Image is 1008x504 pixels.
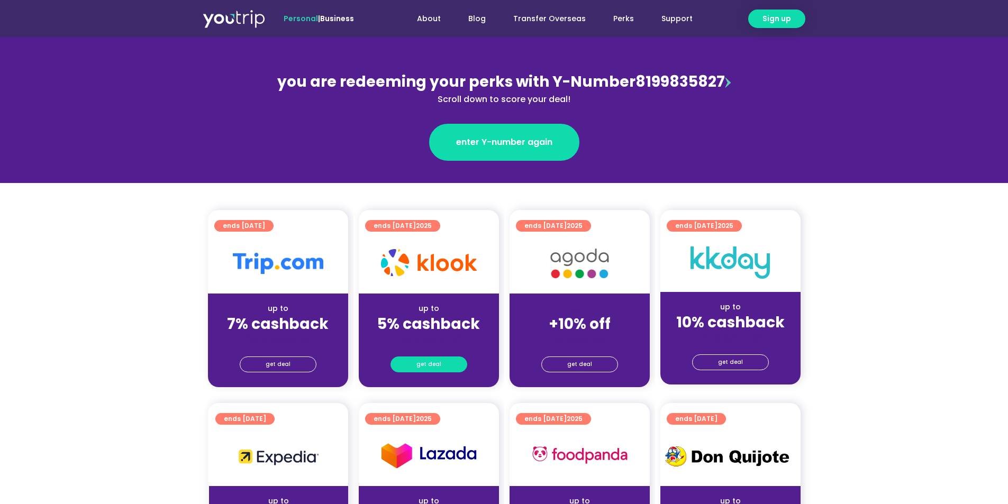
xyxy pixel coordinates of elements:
[374,413,432,425] span: ends [DATE]
[416,414,432,423] span: 2025
[275,71,734,106] div: 8199835827
[549,314,611,334] strong: +10% off
[567,221,583,230] span: 2025
[456,136,552,149] span: enter Y-number again
[570,303,589,314] span: up to
[669,301,792,313] div: up to
[748,10,805,28] a: Sign up
[516,413,591,425] a: ends [DATE]2025
[240,356,316,372] a: get deal
[367,303,491,314] div: up to
[275,93,734,106] div: Scroll down to score your deal!
[284,13,354,24] span: |
[374,220,432,232] span: ends [DATE]
[516,220,591,232] a: ends [DATE]2025
[455,9,500,29] a: Blog
[320,13,354,24] a: Business
[567,414,583,423] span: 2025
[541,356,618,372] a: get deal
[224,413,266,425] span: ends [DATE]
[567,357,592,372] span: get deal
[377,314,480,334] strong: 5% cashback
[391,356,467,372] a: get deal
[277,71,635,92] span: you are redeeming your perks with Y-Number
[284,13,318,24] span: Personal
[227,314,329,334] strong: 7% cashback
[675,220,733,232] span: ends [DATE]
[214,220,274,232] a: ends [DATE]
[667,220,742,232] a: ends [DATE]2025
[215,413,275,425] a: ends [DATE]
[518,334,641,345] div: (for stays only)
[667,413,726,425] a: ends [DATE]
[416,357,441,372] span: get deal
[718,355,743,370] span: get deal
[216,303,340,314] div: up to
[383,9,706,29] nav: Menu
[429,124,579,161] a: enter Y-number again
[669,332,792,343] div: (for stays only)
[500,9,600,29] a: Transfer Overseas
[365,220,440,232] a: ends [DATE]2025
[266,357,290,372] span: get deal
[223,220,265,232] span: ends [DATE]
[524,413,583,425] span: ends [DATE]
[365,413,440,425] a: ends [DATE]2025
[762,13,791,24] span: Sign up
[675,413,718,425] span: ends [DATE]
[524,220,583,232] span: ends [DATE]
[416,221,432,230] span: 2025
[403,9,455,29] a: About
[600,9,648,29] a: Perks
[367,334,491,345] div: (for stays only)
[648,9,706,29] a: Support
[216,334,340,345] div: (for stays only)
[676,312,785,333] strong: 10% cashback
[718,221,733,230] span: 2025
[692,354,769,370] a: get deal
